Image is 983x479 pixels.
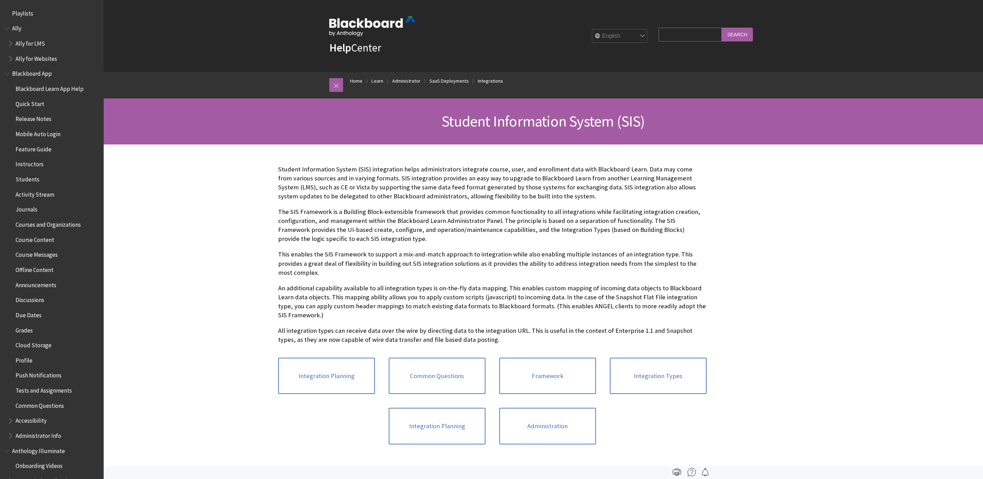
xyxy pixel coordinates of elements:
[16,370,62,379] span: Push Notifications
[722,28,753,41] input: Search
[278,284,707,320] p: An additional capability available to all integration types is on-the-fly data mapping. This enab...
[16,53,57,62] span: Ally for Websites
[16,38,45,47] span: Ally for LMS
[350,77,362,85] a: Home
[4,8,100,19] nav: Book outline for Playlists
[499,358,596,394] a: Framework
[4,23,100,65] nav: Book outline for Anthology Ally Help
[16,204,37,213] span: Journals
[701,468,709,476] img: Follow this page
[16,309,41,319] span: Due Dates
[16,219,81,228] span: Courses and Organizations
[688,468,696,476] img: More help
[16,159,44,168] span: Instructors
[429,77,469,85] a: SaaS Deployments
[610,358,707,394] a: Integration Types
[329,16,416,36] img: Blackboard by Anthology
[16,128,60,138] span: Mobile Auto Login
[16,294,44,303] span: Discussions
[673,468,681,476] img: Print
[16,460,63,470] span: Onboarding Videos
[499,408,596,444] a: Administration
[12,68,52,77] span: Blackboard App
[16,355,32,364] span: Profile
[12,445,65,454] span: Anthology Illuminate
[389,358,485,394] a: Common Questions
[16,143,51,153] span: Feature Guide
[278,207,707,244] p: The SIS Framework is a Building Block-extensible framework that provides common functionality to ...
[12,23,21,32] span: Ally
[16,83,84,92] span: Blackboard Learn App Help
[329,41,381,55] a: HelpCenter
[4,68,100,442] nav: Book outline for Blackboard App Help
[592,29,648,43] select: Site Language Selector
[392,77,420,85] a: Administrator
[16,249,58,259] span: Course Messages
[16,113,51,123] span: Release Notes
[278,250,707,277] p: This enables the SIS Framework to support a mix-and-match approach to integration while also enab...
[16,173,39,183] span: Students
[16,415,47,424] span: Accessibility
[442,112,645,131] span: Student Information System (SIS)
[278,358,375,394] a: Integration Planning
[278,326,707,344] p: All integration types can receive data over the wire by directing data to the integration URL. Th...
[371,77,383,85] a: Learn
[16,385,72,394] span: Tests and Assignments
[16,234,54,243] span: Course Content
[478,77,503,85] a: Integrations
[12,8,33,17] span: Playlists
[16,189,54,198] span: Activity Stream
[16,98,44,107] span: Quick Start
[16,279,56,289] span: Announcements
[16,264,54,273] span: Offline Content
[16,400,64,409] span: Common Questions
[16,339,51,349] span: Cloud Storage
[16,325,33,334] span: Grades
[389,408,485,444] a: Integration Planning
[278,165,707,201] p: Student Information System (SIS) integration helps administrators integrate course, user, and enr...
[329,41,351,55] strong: Help
[16,430,61,439] span: Administrator Info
